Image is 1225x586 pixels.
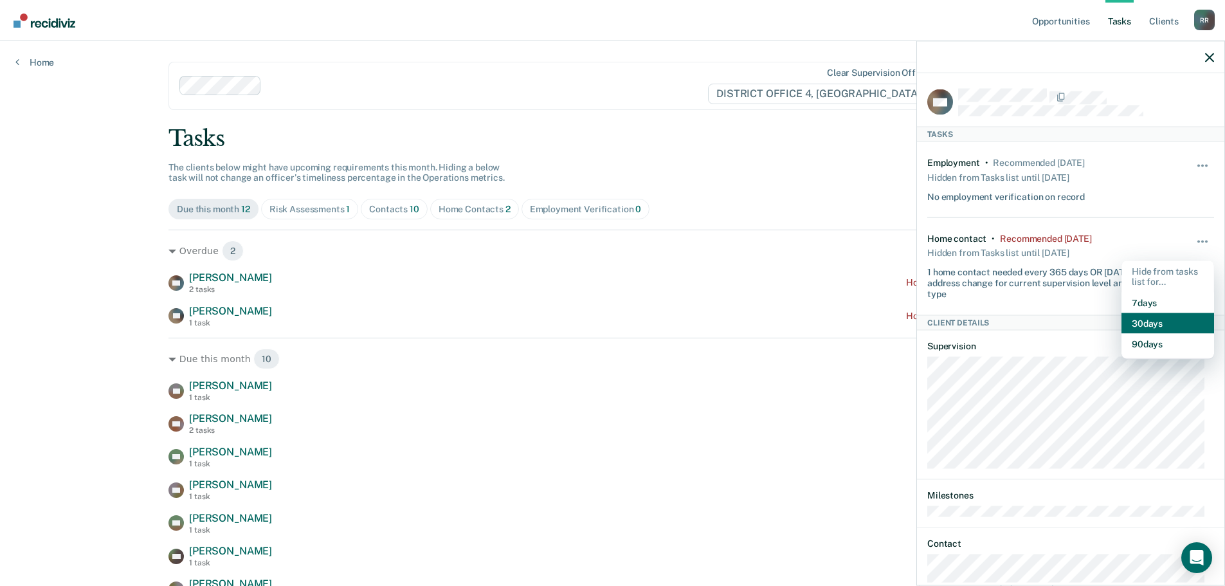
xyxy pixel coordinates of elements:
[222,241,244,261] span: 2
[927,186,1085,202] div: No employment verification on record
[1194,10,1215,30] div: R R
[927,538,1214,549] dt: Contact
[189,393,272,402] div: 1 task
[189,412,272,425] span: [PERSON_NAME]
[168,349,1057,369] div: Due this month
[269,204,350,215] div: Risk Assessments
[827,68,936,78] div: Clear supervision officers
[168,162,505,183] span: The clients below might have upcoming requirements this month. Hiding a below task will not chang...
[927,157,980,168] div: Employment
[635,204,641,214] span: 0
[189,271,272,284] span: [PERSON_NAME]
[927,244,1069,262] div: Hidden from Tasks list until [DATE]
[410,204,419,214] span: 10
[14,14,75,28] img: Recidiviz
[1121,293,1214,313] button: 7 days
[189,305,272,317] span: [PERSON_NAME]
[189,545,272,557] span: [PERSON_NAME]
[906,277,1057,288] div: Home contact recommended [DATE]
[917,315,1224,330] div: Client Details
[369,204,419,215] div: Contacts
[189,459,272,468] div: 1 task
[168,241,1057,261] div: Overdue
[189,318,272,327] div: 1 task
[927,341,1214,352] dt: Supervision
[1000,233,1091,244] div: Recommended 3 months ago
[1181,542,1212,573] div: Open Intercom Messenger
[985,157,988,168] div: •
[189,380,272,392] span: [PERSON_NAME]
[530,204,642,215] div: Employment Verification
[1194,10,1215,30] button: Profile dropdown button
[1121,313,1214,334] button: 30 days
[927,168,1069,186] div: Hidden from Tasks list until [DATE]
[992,233,995,244] div: •
[927,262,1166,299] div: 1 home contact needed every 365 days OR [DATE] of an address change for current supervision level...
[189,446,272,458] span: [PERSON_NAME]
[346,204,350,214] span: 1
[1121,334,1214,354] button: 90 days
[253,349,280,369] span: 10
[993,157,1084,168] div: Recommended 3 months ago
[189,479,272,491] span: [PERSON_NAME]
[927,490,1214,501] dt: Milestones
[189,492,272,501] div: 1 task
[439,204,511,215] div: Home Contacts
[189,558,272,567] div: 1 task
[189,512,272,524] span: [PERSON_NAME]
[505,204,511,214] span: 2
[241,204,250,214] span: 12
[917,126,1224,142] div: Tasks
[927,233,986,244] div: Home contact
[1121,261,1214,293] div: Hide from tasks list for...
[189,426,272,435] div: 2 tasks
[906,311,1057,322] div: Home contact recommended [DATE]
[168,125,1057,152] div: Tasks
[15,57,54,68] a: Home
[189,285,272,294] div: 2 tasks
[177,204,250,215] div: Due this month
[708,84,939,104] span: DISTRICT OFFICE 4, [GEOGRAPHIC_DATA]
[189,526,272,535] div: 1 task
